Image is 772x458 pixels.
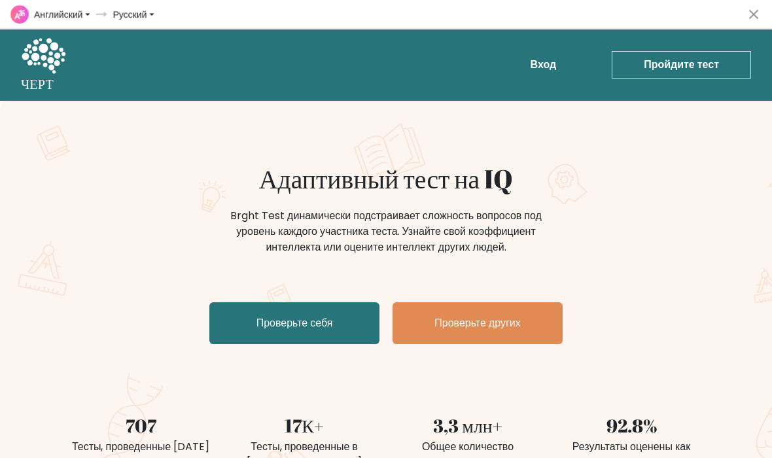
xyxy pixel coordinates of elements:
div: 92.8% [557,412,705,440]
a: Проверьте себя [209,302,379,344]
a: Пройдите тест [612,51,751,79]
a: Вход [525,52,562,78]
a: ЧЕРТ [21,34,66,96]
div: 3,3 млн+ [394,412,542,440]
div: 17К+ [230,412,378,440]
div: Тесты, проведенные [DATE] [67,439,215,455]
h5: ЧЕРТ [21,77,66,92]
div: Brght Test динамически подстраивает сложность вопросов под уровень каждого участника теста. Узнай... [222,208,550,255]
a: Проверьте других [393,302,563,344]
h1: Адаптивный тест на IQ [67,164,705,195]
div: 707 [67,412,215,440]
